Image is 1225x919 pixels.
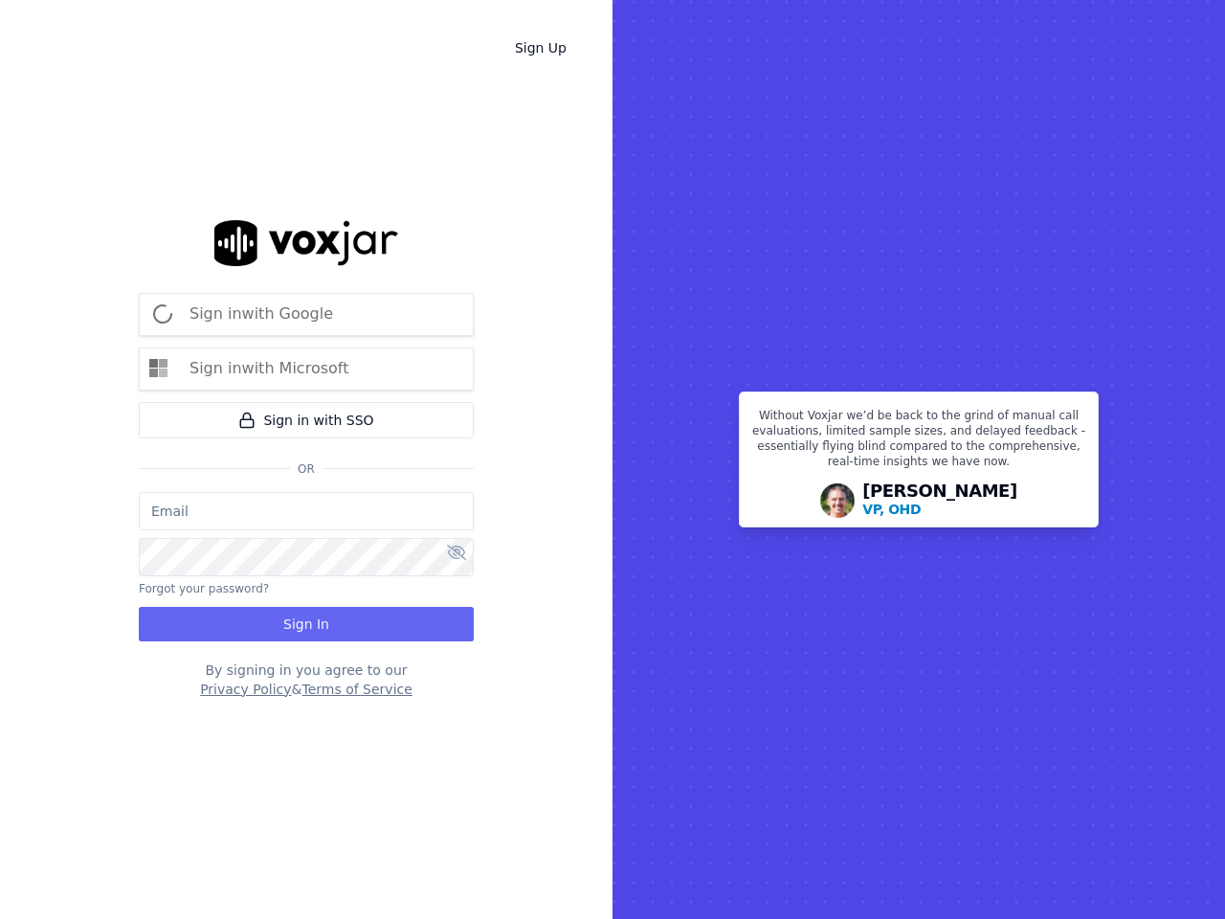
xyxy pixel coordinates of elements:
button: Sign inwith Google [139,293,474,336]
p: Sign in with Google [189,303,333,325]
button: Sign inwith Microsoft [139,347,474,391]
a: Sign Up [500,31,582,65]
a: Sign in with SSO [139,402,474,438]
span: Or [290,461,323,477]
div: By signing in you agree to our & [139,661,474,699]
div: [PERSON_NAME] [862,482,1017,519]
p: Without Voxjar we’d be back to the grind of manual call evaluations, limited sample sizes, and de... [751,408,1086,477]
img: microsoft Sign in button [140,349,178,388]
img: Avatar [820,483,855,518]
p: VP, OHD [862,500,921,519]
button: Forgot your password? [139,581,269,596]
p: Sign in with Microsoft [189,357,348,380]
input: Email [139,492,474,530]
button: Sign In [139,607,474,641]
button: Terms of Service [301,680,412,699]
button: Privacy Policy [200,680,291,699]
img: logo [214,220,398,265]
